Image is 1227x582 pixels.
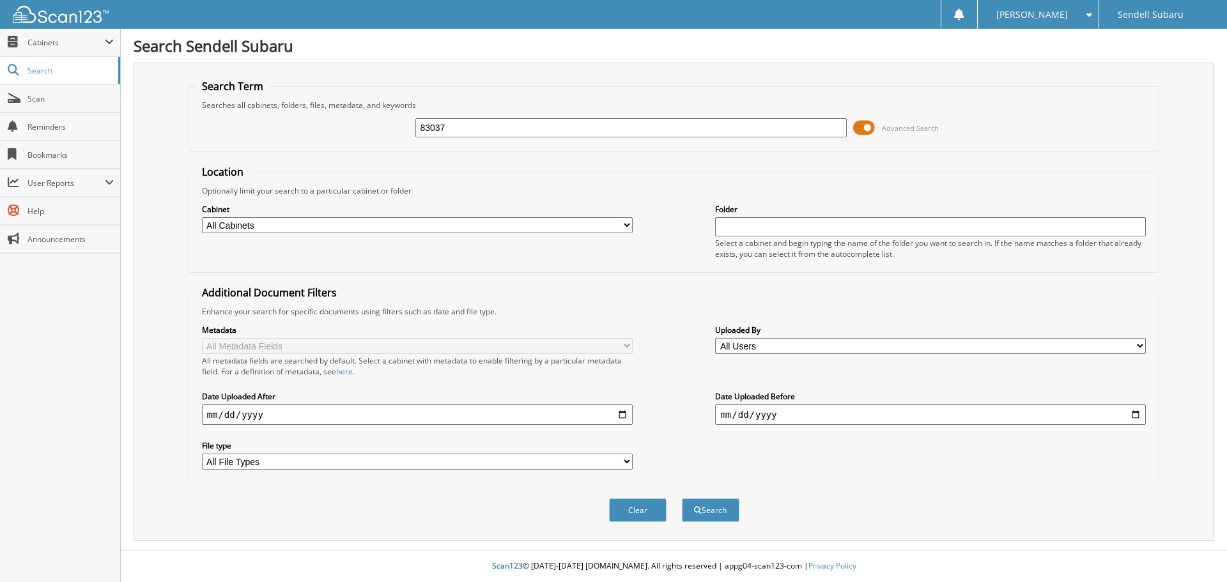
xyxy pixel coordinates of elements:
span: [PERSON_NAME] [996,11,1068,19]
span: Announcements [27,234,114,245]
span: User Reports [27,178,105,188]
span: Scan [27,93,114,104]
span: Cabinets [27,37,105,48]
span: Bookmarks [27,149,114,160]
button: Search [682,498,739,522]
label: Metadata [202,325,633,335]
span: Advanced Search [882,123,939,133]
div: Select a cabinet and begin typing the name of the folder you want to search in. If the name match... [715,238,1146,259]
span: Scan123 [492,560,523,571]
div: Searches all cabinets, folders, files, metadata, and keywords [196,100,1153,111]
span: Sendell Subaru [1118,11,1184,19]
legend: Search Term [196,79,270,93]
div: Optionally limit your search to a particular cabinet or folder [196,185,1153,196]
button: Clear [609,498,667,522]
span: Help [27,206,114,217]
div: Enhance your search for specific documents using filters such as date and file type. [196,306,1153,317]
label: Date Uploaded After [202,391,633,402]
span: Reminders [27,121,114,132]
a: here [336,366,353,377]
label: Folder [715,204,1146,215]
label: Uploaded By [715,325,1146,335]
input: end [715,404,1146,425]
iframe: Chat Widget [1163,521,1227,582]
input: start [202,404,633,425]
legend: Location [196,165,250,179]
label: Date Uploaded Before [715,391,1146,402]
div: © [DATE]-[DATE] [DOMAIN_NAME]. All rights reserved | appg04-scan123-com | [121,551,1227,582]
a: Privacy Policy [808,560,856,571]
h1: Search Sendell Subaru [134,35,1214,56]
label: Cabinet [202,204,633,215]
label: File type [202,440,633,451]
img: scan123-logo-white.svg [13,6,109,23]
span: Search [27,65,112,76]
legend: Additional Document Filters [196,286,343,300]
div: All metadata fields are searched by default. Select a cabinet with metadata to enable filtering b... [202,355,633,377]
